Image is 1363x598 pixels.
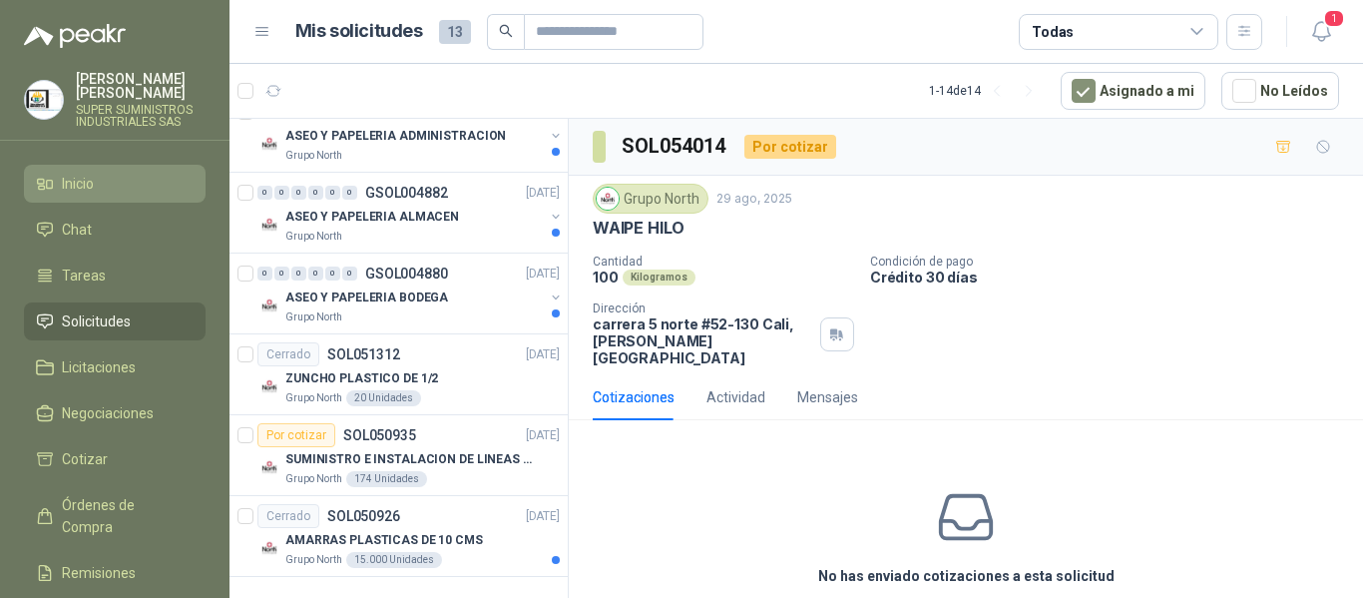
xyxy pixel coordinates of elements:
a: Inicio [24,165,206,203]
span: 13 [439,20,471,44]
p: SOL051312 [327,347,400,361]
div: Grupo North [593,184,708,214]
p: [DATE] [526,184,560,203]
p: [PERSON_NAME] [PERSON_NAME] [76,72,206,100]
span: Licitaciones [62,356,136,378]
p: SUMINISTRO E INSTALACION DE LINEAS DE VIDA [285,450,534,469]
img: Company Logo [597,188,619,210]
span: search [499,24,513,38]
a: Cotizar [24,440,206,478]
a: Licitaciones [24,348,206,386]
div: 20 Unidades [346,390,421,406]
p: ASEO Y PAPELERIA ADMINISTRACION [285,127,506,146]
p: GSOL004880 [365,267,448,281]
span: Cotizar [62,448,108,470]
span: Tareas [62,265,106,287]
p: SUPER SUMINISTROS INDUSTRIALES SAS [76,104,206,128]
div: Actividad [706,386,765,408]
span: 1 [1323,9,1345,28]
img: Company Logo [257,294,281,317]
span: Negociaciones [62,402,154,424]
p: [DATE] [526,345,560,364]
div: Mensajes [797,386,858,408]
button: No Leídos [1221,72,1339,110]
p: SOL050926 [327,509,400,523]
p: 29 ago, 2025 [716,190,792,209]
p: Grupo North [285,309,342,325]
div: 0 [325,267,340,281]
h3: No has enviado cotizaciones a esta solicitud [818,565,1115,587]
div: 0 [342,267,357,281]
p: [DATE] [526,426,560,445]
p: Grupo North [285,229,342,245]
p: AMARRAS PLASTICAS DE 10 CMS [285,531,483,550]
a: 0 0 0 0 0 0 GSOL004882[DATE] Company LogoASEO Y PAPELERIA ALMACENGrupo North [257,181,564,245]
a: Chat [24,211,206,249]
div: 0 [308,267,323,281]
p: ZUNCHO PLASTICO DE 1/2 [285,369,438,388]
p: [DATE] [526,265,560,284]
a: Solicitudes [24,302,206,340]
a: 0 0 0 0 0 0 GSOL004880[DATE] Company LogoASEO Y PAPELERIA BODEGAGrupo North [257,262,564,325]
span: Inicio [62,173,94,195]
button: Asignado a mi [1061,72,1205,110]
a: Tareas [24,257,206,295]
h3: SOL054014 [622,131,728,162]
a: 0 0 0 0 0 0 GSOL004883[DATE] Company LogoASEO Y PAPELERIA ADMINISTRACIONGrupo North [257,100,564,164]
p: Cantidad [593,255,854,269]
img: Company Logo [257,213,281,237]
div: 0 [342,186,357,200]
img: Logo peakr [24,24,126,48]
div: 0 [257,186,272,200]
div: 0 [291,186,306,200]
p: Grupo North [285,390,342,406]
span: Órdenes de Compra [62,494,187,538]
span: Solicitudes [62,310,131,332]
a: CerradoSOL050926[DATE] Company LogoAMARRAS PLASTICAS DE 10 CMSGrupo North15.000 Unidades [229,496,568,577]
a: Órdenes de Compra [24,486,206,546]
img: Company Logo [257,536,281,560]
div: Kilogramos [623,270,695,286]
p: ASEO Y PAPELERIA ALMACEN [285,208,459,227]
p: Grupo North [285,471,342,487]
a: Por cotizarSOL050935[DATE] Company LogoSUMINISTRO E INSTALACION DE LINEAS DE VIDAGrupo North174 U... [229,415,568,496]
div: 0 [325,186,340,200]
div: 0 [274,186,289,200]
img: Company Logo [257,455,281,479]
a: Remisiones [24,554,206,592]
h1: Mis solicitudes [295,17,423,46]
p: Dirección [593,301,812,315]
p: GSOL004883 [365,105,448,119]
p: Grupo North [285,148,342,164]
div: Cotizaciones [593,386,675,408]
div: Por cotizar [257,423,335,447]
span: Remisiones [62,562,136,584]
p: Crédito 30 días [870,269,1355,286]
p: 100 [593,269,619,286]
p: Condición de pago [870,255,1355,269]
p: ASEO Y PAPELERIA BODEGA [285,289,448,307]
div: 174 Unidades [346,471,427,487]
a: Negociaciones [24,394,206,432]
p: carrera 5 norte #52-130 Cali , [PERSON_NAME][GEOGRAPHIC_DATA] [593,315,812,366]
div: 1 - 14 de 14 [929,75,1045,107]
div: 0 [308,186,323,200]
span: Chat [62,219,92,241]
div: 0 [257,267,272,281]
div: Cerrado [257,504,319,528]
div: 15.000 Unidades [346,552,442,568]
img: Company Logo [25,81,63,119]
p: Grupo North [285,552,342,568]
div: 0 [274,267,289,281]
div: 0 [291,267,306,281]
a: CerradoSOL051312[DATE] Company LogoZUNCHO PLASTICO DE 1/2Grupo North20 Unidades [229,334,568,415]
img: Company Logo [257,374,281,398]
p: SOL050935 [343,428,416,442]
img: Company Logo [257,132,281,156]
div: Cerrado [257,342,319,366]
button: 1 [1303,14,1339,50]
p: WAIPE HILO [593,218,684,239]
div: Por cotizar [744,135,836,159]
div: Todas [1032,21,1074,43]
p: GSOL004882 [365,186,448,200]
